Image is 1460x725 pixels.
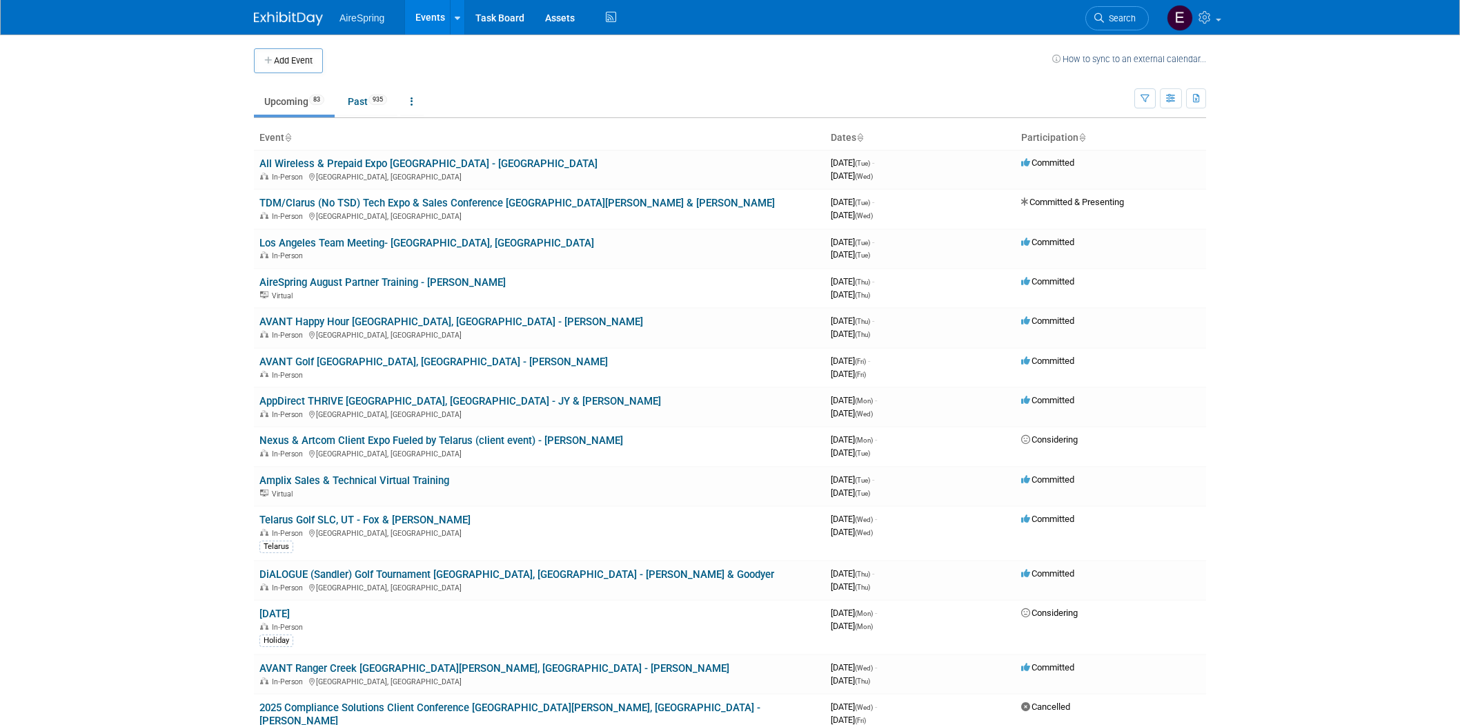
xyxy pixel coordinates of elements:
[855,476,870,484] span: (Tue)
[855,677,870,685] span: (Thu)
[831,621,873,631] span: [DATE]
[1021,197,1124,207] span: Committed & Presenting
[272,251,307,260] span: In-Person
[831,157,874,168] span: [DATE]
[1021,276,1074,287] span: Committed
[1021,356,1074,366] span: Committed
[1021,157,1074,168] span: Committed
[254,12,323,26] img: ExhibitDay
[855,318,870,325] span: (Thu)
[259,675,820,686] div: [GEOGRAPHIC_DATA], [GEOGRAPHIC_DATA]
[831,356,870,366] span: [DATE]
[831,702,877,712] span: [DATE]
[875,395,877,405] span: -
[831,329,870,339] span: [DATE]
[831,715,866,725] span: [DATE]
[260,371,268,378] img: In-Person Event
[855,664,873,672] span: (Wed)
[1021,702,1070,712] span: Cancelled
[259,474,449,487] a: Amplix Sales & Technical Virtual Training
[1078,132,1085,143] a: Sort by Participation Type
[855,490,870,497] span: (Tue)
[259,662,729,675] a: AVANT Ranger Creek [GEOGRAPHIC_DATA][PERSON_NAME], [GEOGRAPHIC_DATA] - [PERSON_NAME]
[855,291,870,299] span: (Thu)
[1021,568,1074,579] span: Committed
[855,239,870,246] span: (Tue)
[272,583,307,592] span: In-Person
[260,677,268,684] img: In-Person Event
[260,173,268,180] img: In-Person Event
[831,316,874,326] span: [DATE]
[259,434,623,447] a: Nexus & Artcom Client Expo Fueled by Telarus (client event) - [PERSON_NAME]
[872,197,874,207] span: -
[259,635,293,647] div: Holiday
[831,249,870,260] span: [DATE]
[868,356,870,366] span: -
[855,410,873,418] span: (Wed)
[260,623,268,630] img: In-Person Event
[831,197,874,207] span: [DATE]
[1021,237,1074,247] span: Committed
[260,410,268,417] img: In-Person Event
[272,371,307,380] span: In-Person
[855,212,873,220] span: (Wed)
[831,171,873,181] span: [DATE]
[284,132,291,143] a: Sort by Event Name
[272,173,307,182] span: In-Person
[259,316,643,328] a: AVANT Happy Hour [GEOGRAPHIC_DATA], [GEOGRAPHIC_DATA] - [PERSON_NAME]
[1021,608,1078,618] span: Considering
[272,623,307,632] span: In-Person
[260,331,268,338] img: In-Person Event
[872,316,874,326] span: -
[855,159,870,167] span: (Tue)
[1021,474,1074,485] span: Committed
[872,276,874,287] span: -
[259,329,820,340] div: [GEOGRAPHIC_DATA], [GEOGRAPHIC_DATA]
[260,212,268,219] img: In-Person Event
[855,397,873,405] span: (Mon)
[272,677,307,686] span: In-Person
[855,516,873,523] span: (Wed)
[831,527,873,537] span: [DATE]
[254,48,323,73] button: Add Event
[872,157,874,168] span: -
[875,434,877,445] span: -
[872,474,874,485] span: -
[855,449,870,457] span: (Tue)
[831,289,870,300] span: [DATE]
[855,278,870,286] span: (Thu)
[254,88,335,115] a: Upcoming83
[1085,6,1149,30] a: Search
[855,610,873,617] span: (Mon)
[831,474,874,485] span: [DATE]
[831,662,877,673] span: [DATE]
[259,514,471,526] a: Telarus Golf SLC, UT - Fox & [PERSON_NAME]
[259,395,661,407] a: AppDirect THRIVE [GEOGRAPHIC_DATA], [GEOGRAPHIC_DATA] - JY & [PERSON_NAME]
[855,623,873,630] span: (Mon)
[855,704,873,711] span: (Wed)
[855,199,870,206] span: (Tue)
[259,210,820,221] div: [GEOGRAPHIC_DATA], [GEOGRAPHIC_DATA]
[339,12,384,23] span: AireSpring
[872,237,874,247] span: -
[1016,126,1206,150] th: Participation
[272,490,297,499] span: Virtual
[259,568,774,581] a: DiALOGUE (Sandler) Golf Tournament [GEOGRAPHIC_DATA], [GEOGRAPHIC_DATA] - [PERSON_NAME] & Goodyer
[1021,395,1074,405] span: Committed
[1021,316,1074,326] span: Committed
[260,251,268,258] img: In-Person Event
[831,369,866,379] span: [DATE]
[259,527,820,538] div: [GEOGRAPHIC_DATA], [GEOGRAPHIC_DATA]
[1021,662,1074,673] span: Committed
[259,171,820,182] div: [GEOGRAPHIC_DATA], [GEOGRAPHIC_DATA]
[272,449,307,458] span: In-Person
[831,487,870,498] span: [DATE]
[1104,13,1136,23] span: Search
[259,356,608,368] a: AVANT Golf [GEOGRAPHIC_DATA], [GEOGRAPHIC_DATA] - [PERSON_NAME]
[272,212,307,221] span: In-Person
[259,608,290,620] a: [DATE]
[855,717,866,724] span: (Fri)
[272,291,297,300] span: Virtual
[272,331,307,340] span: In-Person
[309,95,324,105] span: 83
